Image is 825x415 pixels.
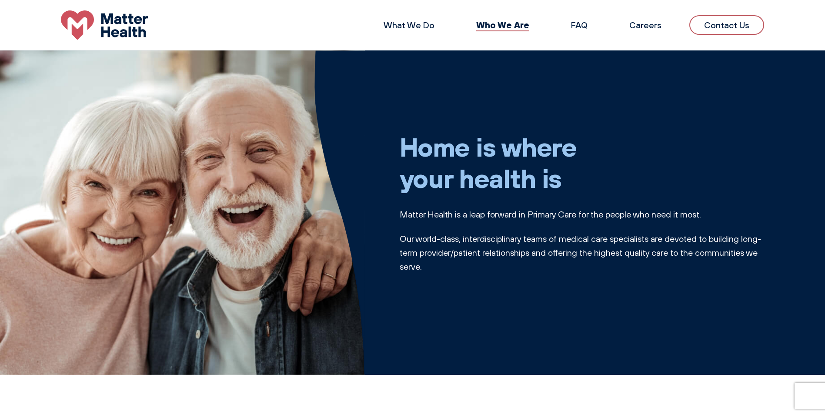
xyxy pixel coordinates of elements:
h1: Home is where your health is [400,131,765,194]
a: Contact Us [689,15,764,35]
a: What We Do [384,20,434,30]
a: Careers [629,20,661,30]
p: Our world-class, interdisciplinary teams of medical care specialists are devoted to building long... [400,232,765,274]
a: FAQ [571,20,588,30]
p: Matter Health is a leap forward in Primary Care for the people who need it most. [400,207,765,221]
a: Who We Are [476,19,529,30]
